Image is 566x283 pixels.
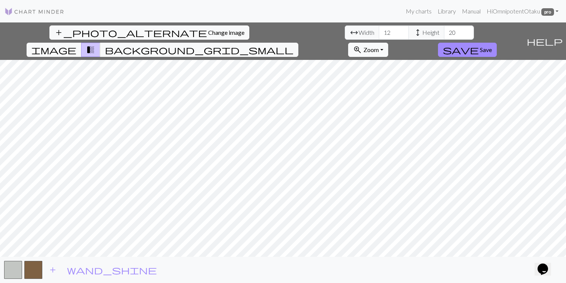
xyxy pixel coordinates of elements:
[43,263,62,277] button: Add color
[208,29,244,36] span: Change image
[350,27,359,38] span: arrow_range
[413,27,422,38] span: height
[353,45,362,55] span: zoom_in
[422,28,439,37] span: Height
[54,27,207,38] span: add_photo_alternate
[363,46,379,53] span: Zoom
[523,22,566,60] button: Help
[438,43,497,57] button: Save
[62,263,162,277] button: Auto pick colours
[435,4,459,19] a: Library
[48,265,57,275] span: add
[359,28,374,37] span: Width
[86,45,95,55] span: transition_fade
[459,4,484,19] a: Manual
[443,45,479,55] span: save
[67,265,157,275] span: wand_shine
[49,25,249,40] button: Change image
[348,43,388,57] button: Zoom
[484,4,562,19] a: HiOmnipotentOtaku pro
[105,45,293,55] span: background_grid_small
[541,8,554,16] span: pro
[535,253,559,276] iframe: chat widget
[527,36,563,46] span: help
[4,7,64,16] img: Logo
[480,46,492,53] span: Save
[31,45,76,55] span: image
[403,4,435,19] a: My charts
